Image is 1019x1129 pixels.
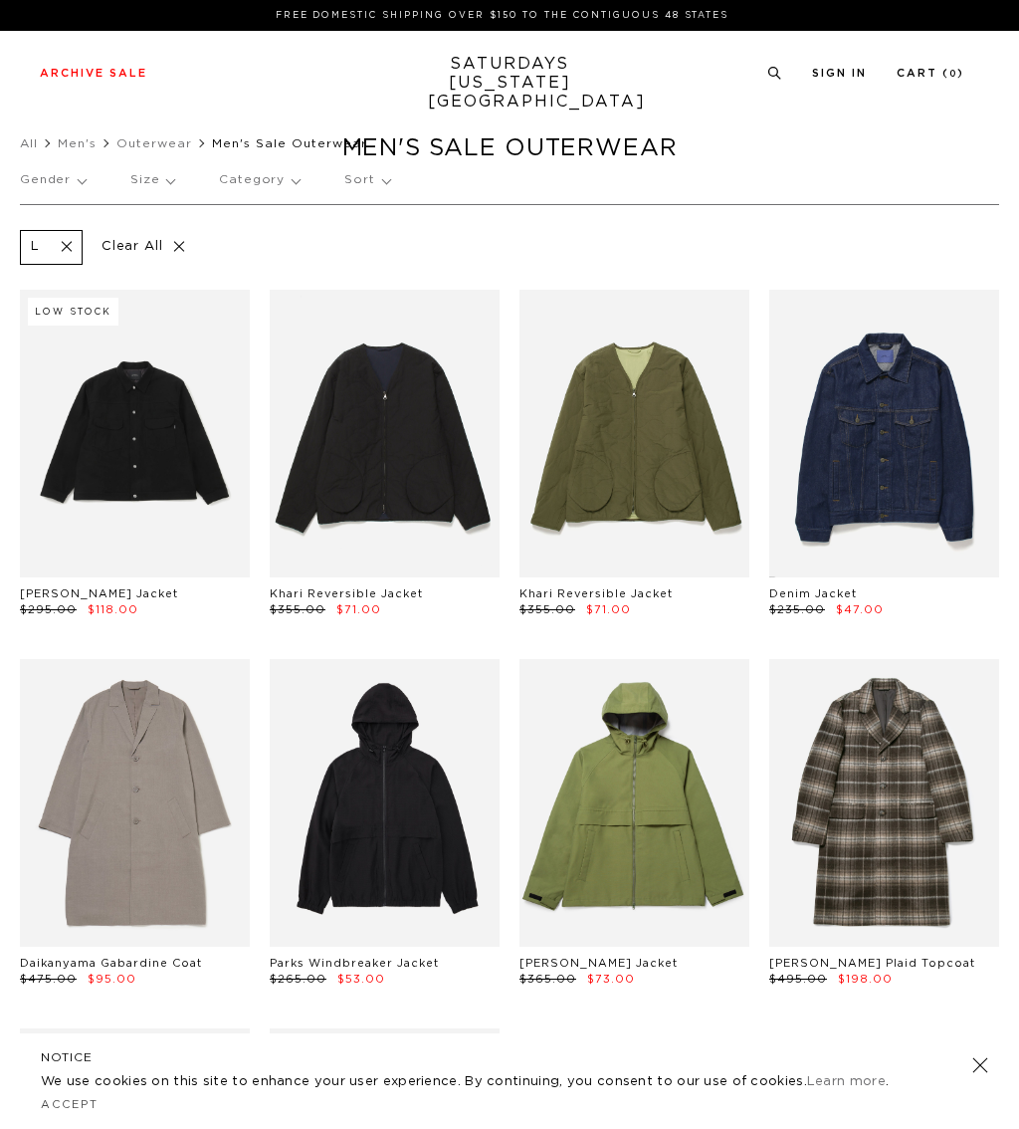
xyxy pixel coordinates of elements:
a: Learn more [807,1075,886,1088]
span: $355.00 [519,604,575,615]
small: 0 [949,70,957,79]
span: $73.00 [587,974,635,985]
span: $265.00 [270,974,326,985]
p: Category [219,157,300,203]
span: $47.00 [836,604,884,615]
a: [PERSON_NAME] Plaid Topcoat [769,958,975,969]
p: Size [130,157,174,203]
p: FREE DOMESTIC SHIPPING OVER $150 TO THE CONTIGUOUS 48 STATES [48,8,956,23]
div: Low Stock [28,298,118,326]
a: Daikanyama Gabardine Coat [20,958,202,969]
a: Men's [58,137,97,149]
p: L [31,239,40,256]
span: $295.00 [20,604,77,615]
span: $235.00 [769,604,825,615]
a: [PERSON_NAME] Jacket [519,958,678,969]
span: $95.00 [88,974,136,985]
a: Sign In [812,68,867,79]
h5: NOTICE [41,1048,978,1066]
span: $53.00 [337,974,385,985]
a: [PERSON_NAME] Jacket [20,588,178,599]
a: Parks Windbreaker Jacket [270,958,439,969]
span: $198.00 [838,974,893,985]
span: $495.00 [769,974,827,985]
p: Sort [344,157,389,203]
span: $118.00 [88,604,138,615]
a: Outerwear [116,137,192,149]
a: Khari Reversible Jacket [519,588,673,599]
a: SATURDAYS[US_STATE][GEOGRAPHIC_DATA] [428,55,592,112]
a: Accept [41,1099,99,1110]
a: Khari Reversible Jacket [270,588,423,599]
a: All [20,137,38,149]
span: Men's Sale Outerwear [212,137,367,149]
span: $475.00 [20,974,77,985]
span: $365.00 [519,974,576,985]
a: Archive Sale [40,68,147,79]
a: Denim Jacket [769,588,857,599]
p: We use cookies on this site to enhance your user experience. By continuing, you consent to our us... [41,1072,908,1092]
p: Clear All [93,230,195,265]
a: Cart (0) [897,68,964,79]
span: $355.00 [270,604,325,615]
span: $71.00 [336,604,381,615]
span: $71.00 [586,604,631,615]
p: Gender [20,157,86,203]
